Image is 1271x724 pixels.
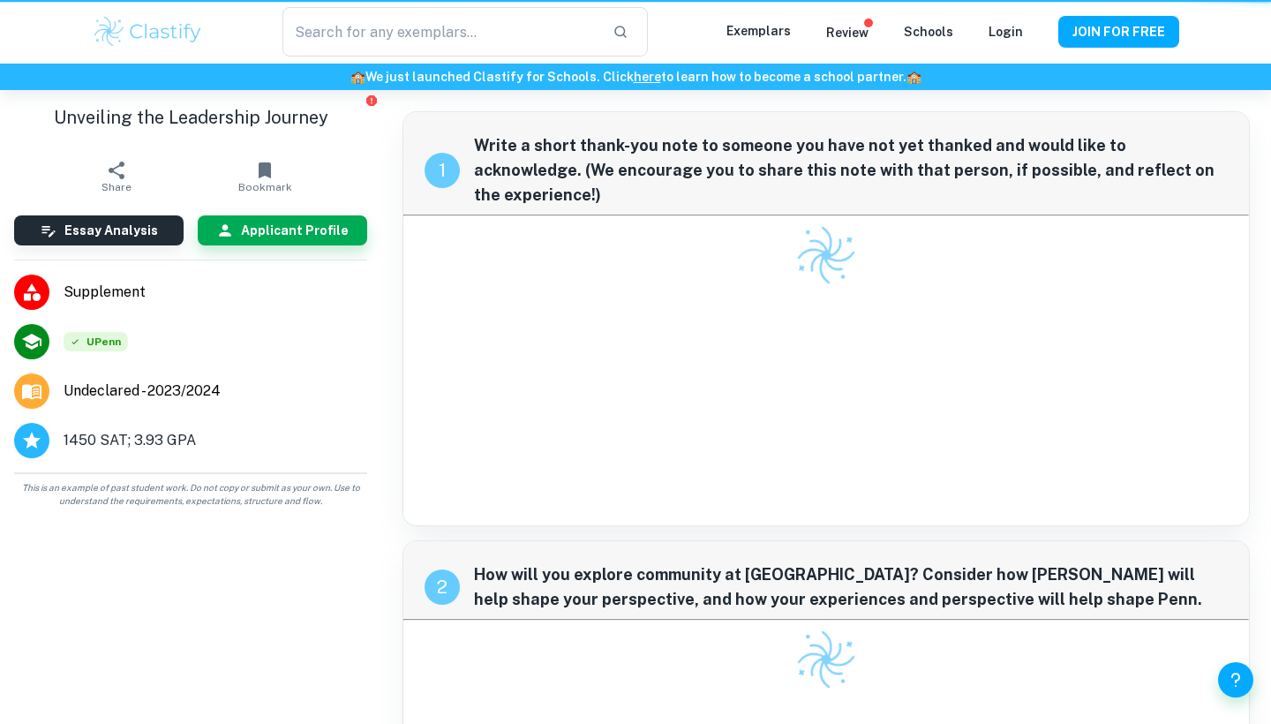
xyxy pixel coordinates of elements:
span: How will you explore community at [GEOGRAPHIC_DATA]? Consider how [PERSON_NAME] will help shape y... [474,562,1228,612]
button: JOIN FOR FREE [1058,16,1179,48]
button: Report issue [365,94,378,107]
span: Write a short thank-you note to someone you have not yet thanked and would like to acknowledge. (... [474,133,1228,207]
h6: We just launched Clastify for Schools. Click to learn how to become a school partner. [4,67,1267,87]
button: Help and Feedback [1218,662,1253,698]
img: Clastify logo [790,219,861,290]
span: Share [102,181,132,193]
a: Schools [904,25,953,39]
span: 🏫 [350,70,365,84]
img: Clastify logo [92,14,204,49]
span: Undeclared - 2023/2024 [64,381,221,402]
button: Share [42,152,191,201]
span: This is an example of past student work. Do not copy or submit as your own. Use to understand the... [7,481,374,508]
div: Accepted: University of Pennsylvania [64,332,128,351]
span: Bookmark [238,181,292,193]
div: recipe [425,569,460,605]
span: Supplement [64,282,367,303]
p: Review [826,23,869,42]
img: Clastify logo [790,623,861,695]
a: Major and Application Year [64,381,235,402]
button: Bookmark [191,152,339,201]
h1: Unveiling the Leadership Journey [14,104,367,131]
span: 🏫 [906,70,921,84]
span: 1450 SAT; 3.93 GPA [64,430,196,451]
button: Applicant Profile [198,215,367,245]
input: Search for any exemplars... [282,7,598,57]
div: recipe [425,153,460,188]
a: here [634,70,661,84]
p: Exemplars [726,21,791,41]
h6: Essay Analysis [64,221,158,240]
h6: Applicant Profile [241,221,349,240]
button: Essay Analysis [14,215,184,245]
span: UPenn [64,332,128,351]
a: Login [989,25,1023,39]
